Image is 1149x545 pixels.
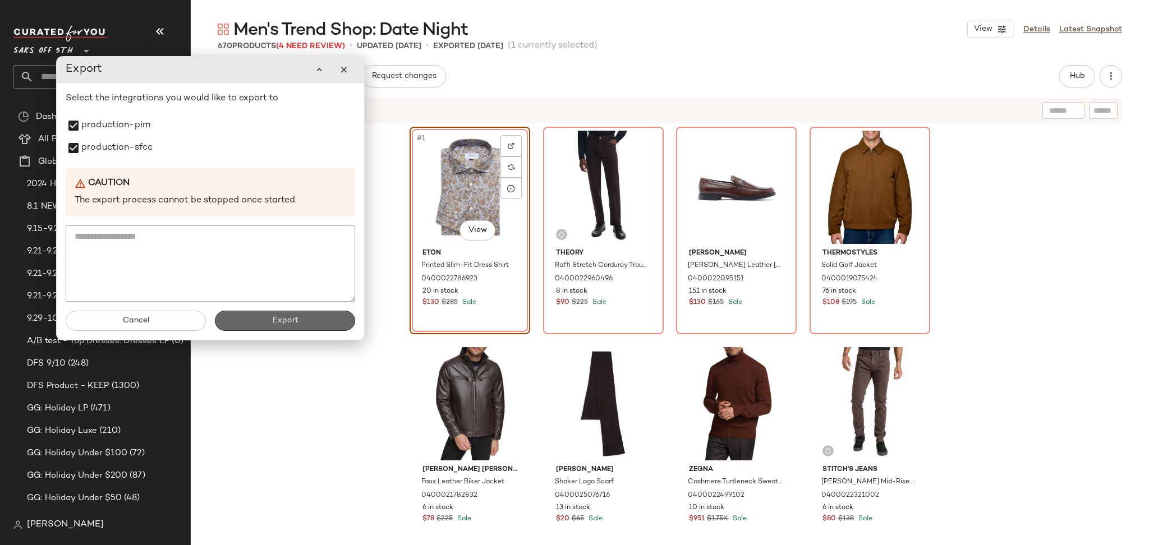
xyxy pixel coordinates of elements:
[689,514,705,524] span: $951
[413,347,526,460] img: 0400021782832_HERITAGEBROWN
[586,515,603,523] span: Sale
[508,164,514,170] img: svg%3e
[558,231,565,238] img: svg%3e
[822,298,839,308] span: $108
[422,465,517,475] span: [PERSON_NAME] [PERSON_NAME]
[36,110,80,123] span: Dashboard
[555,274,613,284] span: 0400022960496
[688,477,783,487] span: Cashmere Turtleneck Sweater
[233,19,468,41] span: Men's Trend Shop: Date Night
[822,465,917,475] span: Stitch's Jeans
[859,299,875,306] span: Sale
[825,447,831,454] img: svg%3e
[38,133,88,146] span: All Products
[169,335,183,348] span: (0)
[842,298,857,308] span: $195
[422,503,453,513] span: 6 in stock
[555,491,610,501] span: 0400025076716
[27,492,122,505] span: GG: Holiday Under $50
[27,178,148,191] span: 2024 Holiday GG Best Sellers
[27,380,109,392] span: DFS Product - KEEP
[75,195,346,207] p: The export process cannot be stopped once started.
[967,21,1014,38] button: View
[1023,24,1050,35] a: Details
[109,380,140,392] span: (1300)
[413,131,526,244] img: 0400022786923_BROWNBLUE
[421,477,504,487] span: Faux Leather Biker Jacket
[688,261,783,271] span: [PERSON_NAME] Leather [PERSON_NAME] Loafers
[426,39,429,53] span: •
[814,131,926,244] img: 0400019075424
[13,38,73,58] span: Saks OFF 5TH
[821,477,916,487] span: [PERSON_NAME] Mid-Rise Slim Fit Jeans
[27,200,109,213] span: 8.1 NEW DFS -KEEP
[27,245,107,258] span: 9.21-9.27 Fall Trends
[688,491,744,501] span: 0400022499102
[27,469,127,482] span: GG: Holiday Under $200
[350,39,352,53] span: •
[689,287,727,297] span: 151 in stock
[421,274,477,284] span: 0400022786923
[27,402,88,415] span: GG: Holiday LP
[362,65,446,87] button: Request changes
[708,298,724,308] span: $165
[459,220,495,241] button: View
[822,503,853,513] span: 6 in stock
[18,111,29,122] img: svg%3e
[680,131,793,244] img: 0400022095151
[707,514,728,524] span: $1.75K
[822,514,836,524] span: $80
[127,469,145,482] span: (87)
[436,514,453,524] span: $225
[433,40,503,52] p: Exported [DATE]
[590,299,606,306] span: Sale
[66,357,89,370] span: (248)
[1059,24,1122,35] a: Latest Snapshot
[508,142,514,149] img: svg%3e
[455,515,471,523] span: Sale
[973,25,992,34] span: View
[27,447,127,460] span: GG: Holiday Under $100
[730,515,747,523] span: Sale
[218,24,229,35] img: svg%3e
[821,261,877,271] span: Solid Golf Jacket
[689,298,706,308] span: $130
[357,40,421,52] p: updated [DATE]
[556,465,651,475] span: [PERSON_NAME]
[821,491,879,501] span: 0400022321002
[556,514,569,524] span: $20
[547,347,660,460] img: 0400025076716_BLACK
[467,226,486,235] span: View
[556,287,587,297] span: 8 in stock
[856,515,872,523] span: Sale
[88,402,111,415] span: (471)
[572,514,584,524] span: $65
[556,248,651,258] span: Theory
[822,287,856,297] span: 76 in stock
[27,518,104,532] span: [PERSON_NAME]
[838,514,854,524] span: $138
[689,503,724,513] span: 10 in stock
[218,42,232,50] span: 670
[13,520,22,529] img: svg%3e
[276,42,345,50] span: (4 Need Review)
[371,72,436,81] span: Request changes
[1069,72,1085,81] span: Hub
[821,274,877,284] span: 0400019075424
[27,312,121,325] span: 9.29-10.3 AM Newness
[556,503,590,513] span: 13 in stock
[421,491,477,501] span: 0400021782832
[556,298,569,308] span: $90
[127,447,145,460] span: (72)
[680,347,793,460] img: 0400022499102_RED
[27,424,97,437] span: GG: Holiday Luxe
[422,514,434,524] span: $78
[97,424,121,437] span: (210)
[555,477,614,487] span: Shaker Logo Scarf
[822,248,917,258] span: Thermostyles
[27,290,127,303] span: 9.21-9.27 Wedding Guest
[555,261,650,271] span: Raffi Stretch Corduroy Trousers
[689,465,784,475] span: Zegna
[13,26,109,41] img: cfy_white_logo.C9jOOHJF.svg
[27,335,169,348] span: A/B test - Top Dresses: Dresses LP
